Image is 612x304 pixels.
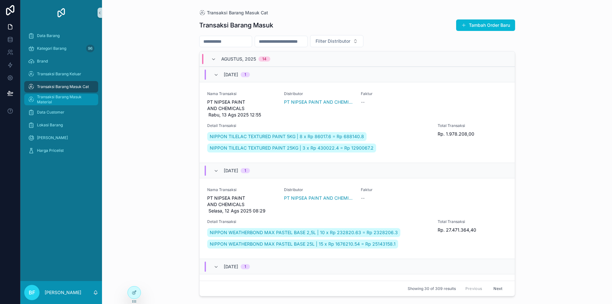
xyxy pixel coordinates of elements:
[456,19,515,31] button: Tambah Order Baru
[210,229,398,236] span: NIPPON WEATHERBOND MAX PASTEL BASE 2,5L | 10 x Rp 232820.63 = Rp 2328206.3
[37,71,81,77] span: Transaksi Barang Keluar
[24,56,98,67] a: Brand
[210,241,396,247] span: NIPPON WEATHERBOND MAX PASTEL BASE 25L | 15 x Rp 1676210.54 = Rp 25143158.1
[361,99,365,105] span: --
[244,168,246,173] div: 1
[244,72,246,77] div: 1
[37,135,68,140] span: [PERSON_NAME]
[207,219,430,224] span: Detail Transaksi
[408,286,456,291] span: Showing 30 of 309 results
[199,21,273,30] h1: Transaksi Barang Masuk
[37,33,60,38] span: Data Barang
[224,263,238,270] span: [DATE]
[207,10,268,16] span: Transaksi Barang Masuk Cat
[37,110,64,115] span: Data Customer
[438,219,507,224] span: Total Transaksi
[224,71,238,78] span: [DATE]
[221,56,256,62] span: Agustus, 2025
[207,132,367,141] a: NIPPON TILELAC TEXTURED PAINT 5KG | 8 x Rp 86017.6 = Rp 688140.8
[37,148,64,153] span: Harga Pricelist
[24,119,98,131] a: Lokasi Barang
[24,145,98,156] a: Harga Pricelist
[361,91,430,96] span: Faktur
[24,107,98,118] a: Data Customer
[24,132,98,144] a: [PERSON_NAME]
[24,94,98,105] a: Transaksi Barang Masuk Material
[24,43,98,54] a: Kategori Barang96
[20,26,102,165] div: scrollable content
[438,227,507,233] span: Rp. 27.471.364,40
[316,38,350,44] span: Filter Distributor
[210,133,364,140] span: NIPPON TILELAC TEXTURED PAINT 5KG | 8 x Rp 86017.6 = Rp 688140.8
[244,264,246,269] div: 1
[310,35,363,47] button: Select Button
[37,84,89,89] span: Transaksi Barang Masuk Cat
[262,56,266,62] div: 14
[284,99,353,105] a: PT NIPSEA PAINT AND CHEMICALS
[207,144,376,152] a: NIPPON TILELAC TEXTURED PAINT 25KG | 3 x Rp 430022.4 = Rp 1290067.2
[200,178,515,259] a: Nama TransaksiPT NIPSEA PAINT AND CHEMICALS Selasa, 12 Ags 2025 08:29DistributorPT NIPSEA PAINT A...
[207,123,430,128] span: Detail Transaksi
[207,91,276,96] span: Nama Transaksi
[284,91,353,96] span: Distributor
[45,289,81,296] p: [PERSON_NAME]
[207,195,276,214] span: PT NIPSEA PAINT AND CHEMICALS Selasa, 12 Ags 2025 08:29
[224,167,238,174] span: [DATE]
[24,68,98,80] a: Transaksi Barang Keluar
[37,122,63,128] span: Lokasi Barang
[207,99,276,118] span: PT NIPSEA PAINT AND CHEMICALS Rabu, 13 Ags 2025 12:55
[207,187,276,192] span: Nama Transaksi
[29,289,35,296] span: BF
[284,195,353,201] a: PT NIPSEA PAINT AND CHEMICALS
[199,10,268,16] a: Transaksi Barang Masuk Cat
[361,187,430,192] span: Faktur
[207,228,400,237] a: NIPPON WEATHERBOND MAX PASTEL BASE 2,5L | 10 x Rp 232820.63 = Rp 2328206.3
[284,187,353,192] span: Distributor
[489,284,507,293] button: Next
[361,195,365,201] span: --
[86,45,94,52] div: 96
[24,30,98,41] a: Data Barang
[207,240,398,248] a: NIPPON WEATHERBOND MAX PASTEL BASE 25L | 15 x Rp 1676210.54 = Rp 25143158.1
[24,81,98,93] a: Transaksi Barang Masuk Cat
[37,59,48,64] span: Brand
[37,94,92,105] span: Transaksi Barang Masuk Material
[210,145,374,151] span: NIPPON TILELAC TEXTURED PAINT 25KG | 3 x Rp 430022.4 = Rp 1290067.2
[438,131,507,137] span: Rp. 1.978.208,00
[438,123,507,128] span: Total Transaksi
[56,8,66,18] img: App logo
[37,46,66,51] span: Kategori Barang
[200,82,515,163] a: Nama TransaksiPT NIPSEA PAINT AND CHEMICALS Rabu, 13 Ags 2025 12:55DistributorPT NIPSEA PAINT AND...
